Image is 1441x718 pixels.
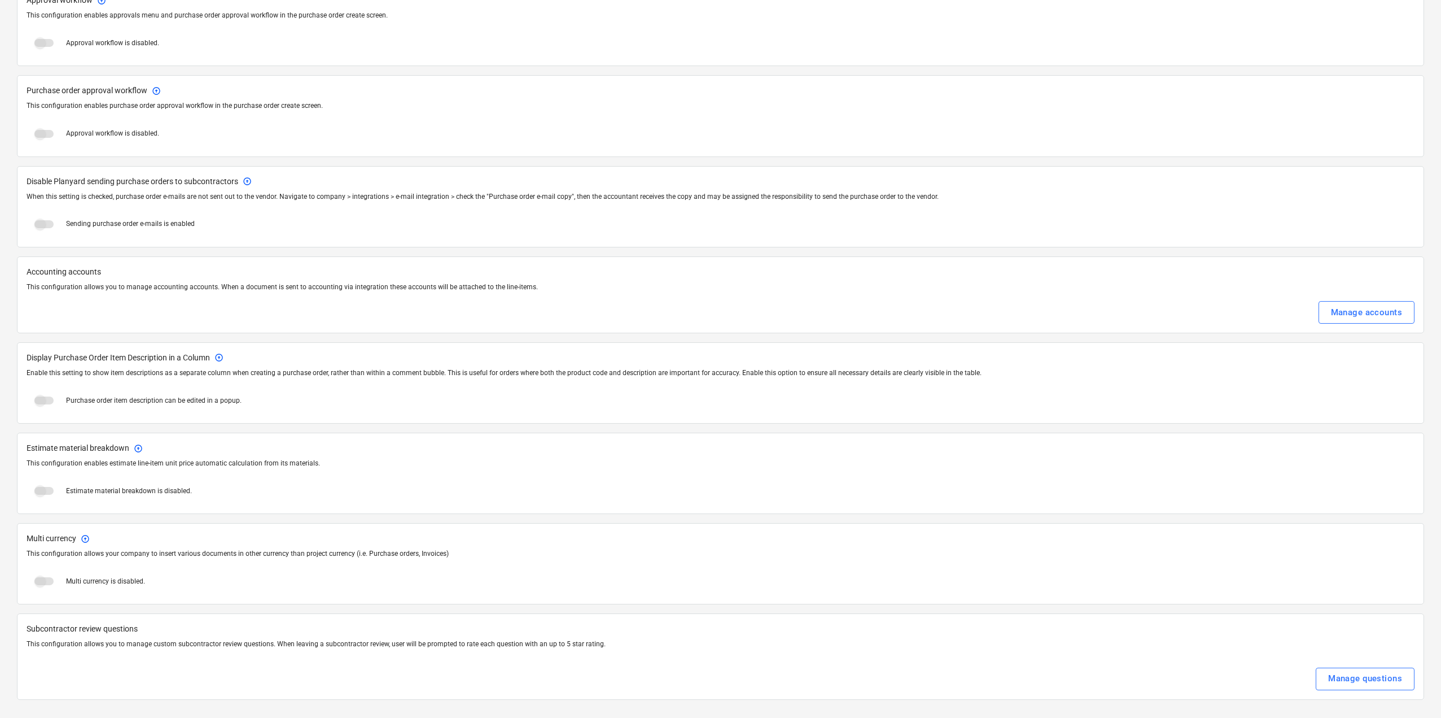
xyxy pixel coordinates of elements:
[66,219,195,229] p: Sending purchase order e-mails is enabled
[1319,301,1414,324] button: Manage accounts
[27,623,1414,635] p: Subcontractor review questions
[134,444,143,453] div: This feature is not available in your plan. To use this feature, upgrade your subscription.
[243,177,252,186] div: This feature is not available in your plan. To use this feature, upgrade your subscription.
[27,282,1414,292] p: This configuration allows you to manage accounting accounts. When a document is sent to accountin...
[27,11,1414,20] p: This configuration enables approvals menu and purchase order approval workflow in the purchase or...
[66,38,159,48] p: Approval workflow is disabled.
[243,177,252,186] span: arrow_circle_up
[66,577,145,586] p: Multi currency is disabled.
[27,266,1414,278] p: Accounting accounts
[81,534,90,543] span: arrow_circle_up
[27,192,1414,202] p: When this setting is checked, purchase order e-mails are not sent out to the vendor. Navigate to ...
[27,442,1414,454] span: Estimate material breakdown
[27,85,1414,97] span: Purchase order approval workflow
[27,549,1414,559] p: This configuration allows your company to insert various documents in other currency than project...
[66,396,242,406] p: Purchase order item description can be edited in a popup.
[27,176,1414,188] span: Disable Planyard sending purchase orders to subcontractors
[214,353,224,362] div: This feature is not available in your plan. To use this feature, upgrade your subscription.
[27,533,1414,545] span: Multi currency
[81,534,90,543] div: This feature is not available in your plan. To use this feature, upgrade your subscription.
[27,101,1414,111] p: This configuration enables purchase order approval workflow in the purchase order create screen.
[134,444,143,453] span: arrow_circle_up
[1328,671,1402,686] div: Manage questions
[152,86,161,95] div: This feature is not available in your plan. To use this feature, upgrade your subscription.
[152,86,161,95] span: arrow_circle_up
[66,129,159,138] p: Approval workflow is disabled.
[66,486,192,496] p: Estimate material breakdown is disabled.
[1331,305,1402,320] div: Manage accounts
[214,353,224,362] span: arrow_circle_up
[27,459,1414,468] p: This configuration enables estimate line-item unit price automatic calculation from its materials.
[27,639,1414,649] p: This configuration allows you to manage custom subcontractor review questions. When leaving a sub...
[27,368,1414,378] p: Enable this setting to show item descriptions as a separate column when creating a purchase order...
[27,352,1414,364] span: Display Purchase Order Item Description in a Column
[1316,668,1414,690] button: Manage questions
